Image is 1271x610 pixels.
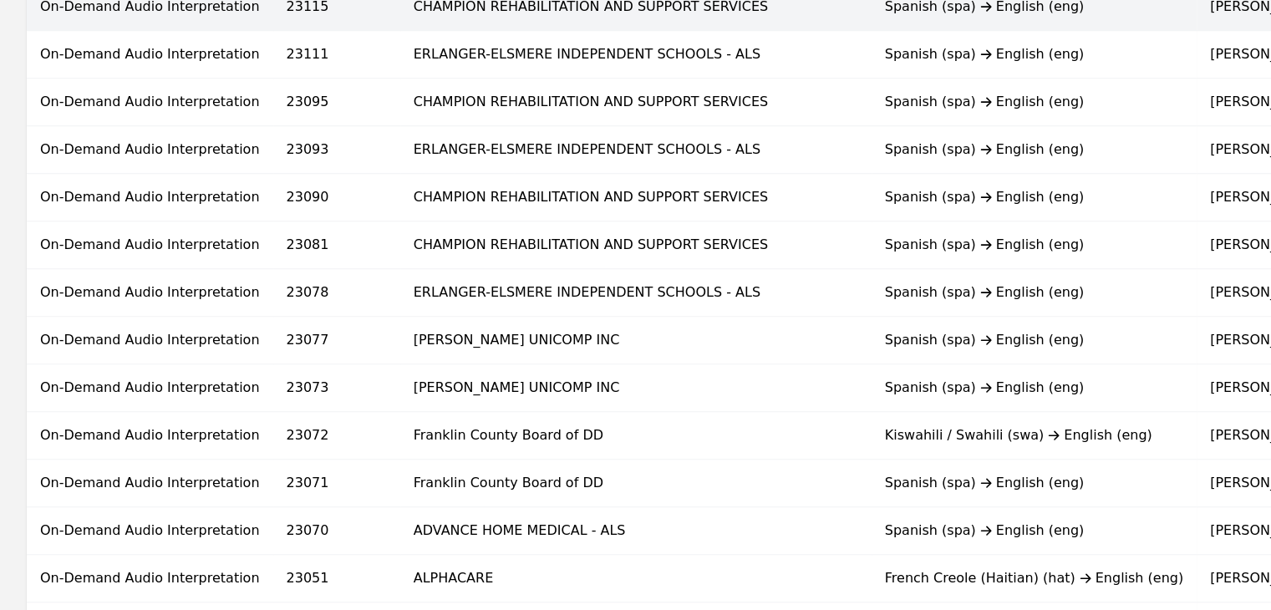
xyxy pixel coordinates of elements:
[400,269,872,317] td: ERLANGER-ELSMERE INDEPENDENT SCHOOLS - ALS
[885,92,1183,112] div: Spanish (spa) English (eng)
[273,221,400,269] td: 23081
[885,44,1183,64] div: Spanish (spa) English (eng)
[27,364,273,412] td: On-Demand Audio Interpretation
[400,126,872,174] td: ERLANGER-ELSMERE INDEPENDENT SCHOOLS - ALS
[27,174,273,221] td: On-Demand Audio Interpretation
[273,31,400,79] td: 23111
[885,235,1183,255] div: Spanish (spa) English (eng)
[273,126,400,174] td: 23093
[27,460,273,507] td: On-Demand Audio Interpretation
[885,330,1183,350] div: Spanish (spa) English (eng)
[885,187,1183,207] div: Spanish (spa) English (eng)
[273,364,400,412] td: 23073
[27,317,273,364] td: On-Demand Audio Interpretation
[885,473,1183,493] div: Spanish (spa) English (eng)
[273,412,400,460] td: 23072
[400,460,872,507] td: Franklin County Board of DD
[27,269,273,317] td: On-Demand Audio Interpretation
[885,425,1183,445] div: Kiswahili / Swahili (swa) English (eng)
[400,364,872,412] td: [PERSON_NAME] UNICOMP INC
[400,412,872,460] td: Franklin County Board of DD
[885,378,1183,398] div: Spanish (spa) English (eng)
[885,568,1183,588] div: French Creole (Haitian) (hat) English (eng)
[400,221,872,269] td: CHAMPION REHABILITATION AND SUPPORT SERVICES
[273,79,400,126] td: 23095
[27,31,273,79] td: On-Demand Audio Interpretation
[273,317,400,364] td: 23077
[400,507,872,555] td: ADVANCE HOME MEDICAL - ALS
[27,126,273,174] td: On-Demand Audio Interpretation
[273,507,400,555] td: 23070
[27,412,273,460] td: On-Demand Audio Interpretation
[273,174,400,221] td: 23090
[273,269,400,317] td: 23078
[400,31,872,79] td: ERLANGER-ELSMERE INDEPENDENT SCHOOLS - ALS
[273,555,400,602] td: 23051
[400,555,872,602] td: ALPHACARE
[885,521,1183,541] div: Spanish (spa) English (eng)
[273,460,400,507] td: 23071
[400,174,872,221] td: CHAMPION REHABILITATION AND SUPPORT SERVICES
[885,140,1183,160] div: Spanish (spa) English (eng)
[400,317,872,364] td: [PERSON_NAME] UNICOMP INC
[885,282,1183,302] div: Spanish (spa) English (eng)
[400,79,872,126] td: CHAMPION REHABILITATION AND SUPPORT SERVICES
[27,555,273,602] td: On-Demand Audio Interpretation
[27,79,273,126] td: On-Demand Audio Interpretation
[27,221,273,269] td: On-Demand Audio Interpretation
[27,507,273,555] td: On-Demand Audio Interpretation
